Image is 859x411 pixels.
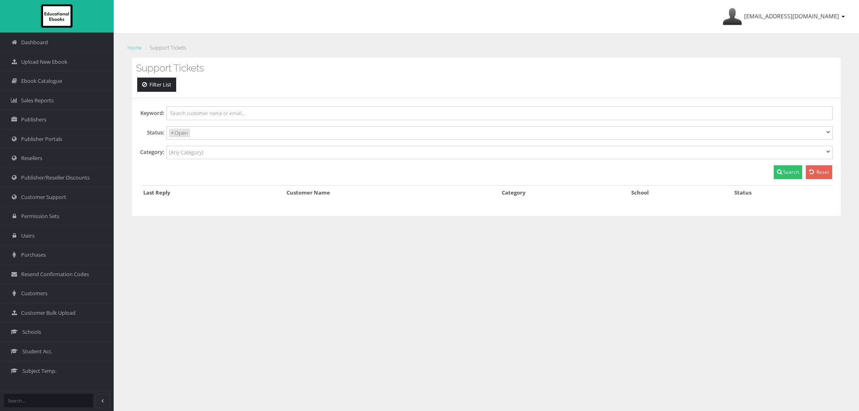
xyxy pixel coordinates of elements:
[169,148,227,157] input: (Any Category)
[166,106,833,120] input: Search customer name or email...
[21,193,66,201] span: Customer Support
[499,185,628,199] th: Category
[628,185,731,199] th: School
[774,165,802,179] button: Search
[22,328,41,336] span: Schools
[140,109,164,117] label: Keyword:
[21,97,54,104] span: Sales Reports
[21,212,59,220] span: Permission Sets
[127,44,142,51] a: Home
[21,135,62,143] span: Publisher Portals
[140,148,164,156] label: Category:
[21,77,62,85] span: Ebook Catalogue
[21,116,46,123] span: Publishers
[21,39,48,46] span: Dashboard
[21,309,76,317] span: Customer Bulk Upload
[21,290,47,297] span: Customers
[723,7,742,26] img: Avatar
[143,43,186,52] li: Support Tickets
[22,348,52,355] span: Student Acc.
[21,154,42,162] span: Resellers
[21,58,67,66] span: Upload New Ebook
[21,270,89,278] span: Resend Confirmation Codes
[171,129,174,137] span: ×
[21,232,35,240] span: Users
[169,129,190,137] li: Open
[21,251,46,259] span: Purchases
[806,165,832,179] a: Reset
[22,367,56,375] span: Subject Temp.
[283,185,499,199] th: Customer Name
[137,78,176,92] a: Filter List
[140,128,164,137] label: Status:
[4,394,93,407] input: Search...
[744,12,839,20] span: [EMAIL_ADDRESS][DOMAIN_NAME]
[140,185,283,199] th: Last Reply
[731,185,833,199] th: Status
[136,63,837,74] h3: Support Tickets
[21,174,90,182] span: Publisher/Reseller Discounts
